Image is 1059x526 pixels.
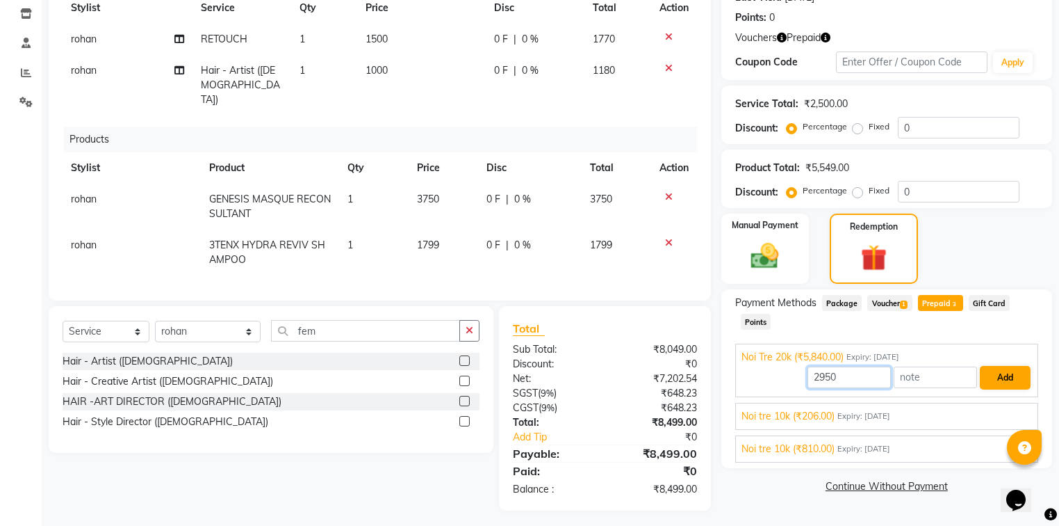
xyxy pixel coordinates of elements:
span: Total [513,321,545,336]
span: Expiry: [DATE] [846,351,899,363]
span: GENESIS MASQUE RECONSULTANT [209,193,331,220]
span: Expiry: [DATE] [837,443,890,455]
div: Hair - Artist ([DEMOGRAPHIC_DATA]) [63,354,233,369]
div: ₹8,049.00 [605,342,707,357]
div: ₹8,499.00 [605,415,707,430]
span: Package [822,295,862,311]
span: 0 % [514,238,531,253]
div: ₹2,500.00 [804,97,848,111]
input: Search or Scan [271,320,460,342]
span: | [514,63,516,78]
div: Sub Total: [502,342,605,357]
div: ₹5,549.00 [805,161,849,175]
input: Amount [807,367,891,388]
span: rohan [71,193,97,205]
a: Continue Without Payment [724,479,1049,494]
span: 1799 [590,239,612,251]
label: Percentage [803,120,847,133]
button: Apply [993,52,1033,73]
span: 3750 [590,193,612,205]
div: Products [64,127,707,152]
th: Disc [478,152,582,184]
div: Payable: [502,445,605,462]
span: Expiry: [DATE] [837,411,890,422]
div: ₹7,202.54 [605,372,707,386]
div: Discount: [735,121,778,136]
span: 0 % [522,63,539,78]
div: Discount: [735,185,778,200]
span: Noi tre 10k (₹206.00) [741,409,835,424]
div: Hair - Style Director ([DEMOGRAPHIC_DATA]) [63,415,268,429]
span: 0 F [486,192,500,207]
img: _gift.svg [853,241,896,274]
div: Hair - Creative Artist ([DEMOGRAPHIC_DATA]) [63,374,273,389]
span: | [514,32,516,47]
span: Voucher [867,295,912,311]
span: 1 [347,239,353,251]
span: Prepaid [787,31,821,45]
div: Paid: [502,463,605,479]
div: Net: [502,372,605,386]
input: Enter Offer / Coupon Code [836,51,987,73]
div: ( ) [502,386,605,401]
label: Percentage [803,184,847,197]
span: 1500 [366,33,388,45]
span: 9% [541,402,555,413]
span: 1 [299,64,305,77]
th: Product [201,152,339,184]
span: 0 F [494,32,508,47]
input: note [894,367,977,388]
span: 0 % [514,192,531,207]
span: 9% [541,388,554,399]
span: 1770 [593,33,615,45]
div: Discount: [502,357,605,372]
span: RETOUCH [201,33,247,45]
span: Points [741,314,771,330]
label: Fixed [869,184,889,197]
div: Product Total: [735,161,800,175]
div: Coupon Code [735,55,836,70]
span: 0 F [486,238,500,253]
span: 3TENX HYDRA REVIV SHAMPOO [209,239,325,266]
span: Payment Methods [735,296,816,310]
img: _cash.svg [742,240,787,272]
span: rohan [71,64,97,77]
span: Gift Card [969,295,1010,311]
div: ₹0 [605,357,707,372]
th: Stylist [63,152,201,184]
span: | [506,238,509,253]
span: 1 [299,33,305,45]
div: Total: [502,415,605,430]
th: Qty [339,152,409,184]
div: ₹0 [622,430,707,445]
span: 1799 [417,239,439,251]
span: Prepaid [918,295,963,311]
a: Add Tip [502,430,622,445]
span: Vouchers [735,31,777,45]
label: Fixed [869,120,889,133]
th: Action [651,152,697,184]
iframe: chat widget [1001,470,1045,512]
div: ₹8,499.00 [605,445,707,462]
span: 1 [347,193,353,205]
span: SGST [513,387,538,399]
button: Add [980,366,1031,390]
span: 0 % [522,32,539,47]
span: rohan [71,33,97,45]
span: 1180 [593,64,615,77]
label: Redemption [850,221,898,233]
th: Total [582,152,651,184]
span: Noi tre 10k (₹810.00) [741,442,835,456]
span: 0 F [494,63,508,78]
div: Service Total: [735,97,798,111]
div: ₹648.23 [605,386,707,401]
div: Balance : [502,482,605,497]
span: 3750 [417,193,439,205]
span: 1000 [366,64,388,77]
span: 3 [951,301,958,309]
div: HAIR -ART DIRECTOR ([DEMOGRAPHIC_DATA]) [63,394,281,409]
th: Price [409,152,478,184]
div: ₹0 [605,463,707,479]
div: 0 [769,10,775,25]
span: 1 [900,301,908,309]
